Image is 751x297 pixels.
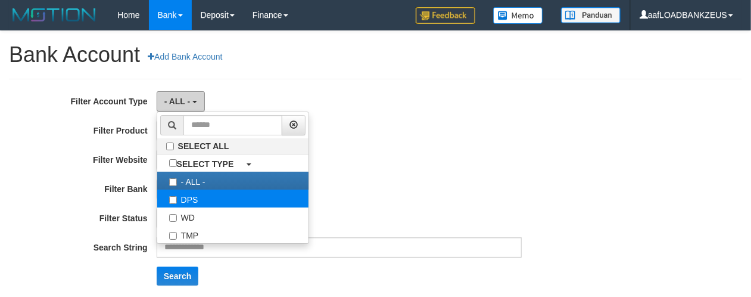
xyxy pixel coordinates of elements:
b: SELECT TYPE [177,159,234,169]
label: TMP [157,225,308,243]
input: WD [169,214,177,222]
img: panduan.png [561,7,621,23]
img: Feedback.jpg [416,7,475,24]
a: Add Bank Account [140,47,230,67]
input: - ALL - [169,178,177,186]
label: DPS [157,190,308,208]
span: - ALL - [164,97,191,106]
img: MOTION_logo.png [9,6,99,24]
h1: Bank Account [9,43,742,67]
label: SELECT ALL [157,138,308,154]
a: SELECT TYPE [157,155,308,172]
input: DPS [169,196,177,204]
label: - ALL - [157,172,308,190]
button: - ALL - [157,91,205,112]
img: Button%20Memo.svg [493,7,543,24]
input: SELECT TYPE [169,159,177,167]
input: TMP [169,232,177,240]
button: Search [157,267,199,286]
label: WD [157,208,308,225]
input: SELECT ALL [166,143,174,150]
